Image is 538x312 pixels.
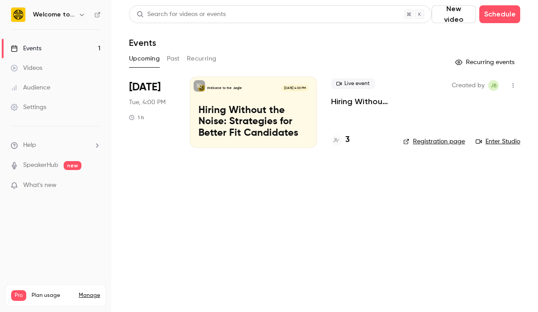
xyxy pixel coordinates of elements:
a: Hiring Without the Noise: Strategies for Better Fit CandidatesWelcome to the Jungle[DATE] 4:00 PM... [190,77,317,148]
button: Recurring events [451,55,520,69]
span: Pro [11,290,26,301]
span: Help [23,141,36,150]
span: [DATE] [129,80,161,94]
div: Videos [11,64,42,73]
div: Sep 30 Tue, 4:00 PM (Europe/London) [129,77,176,148]
p: Hiring Without the Noise: Strategies for Better Fit Candidates [198,105,308,139]
h6: Welcome to the Jungle [33,10,75,19]
span: Created by [452,80,485,91]
img: Welcome to the Jungle [11,8,25,22]
span: new [64,161,81,170]
button: Recurring [187,52,217,66]
span: Josie Braithwaite [488,80,499,91]
span: Tue, 4:00 PM [129,98,166,107]
div: Settings [11,103,46,112]
iframe: Noticeable Trigger [90,182,101,190]
div: Events [11,44,41,53]
span: Plan usage [32,292,73,299]
span: [DATE] 4:00 PM [281,85,308,91]
p: Welcome to the Jungle [207,86,242,90]
button: New video [432,5,476,23]
h1: Events [129,37,156,48]
li: help-dropdown-opener [11,141,101,150]
a: Enter Studio [476,137,520,146]
button: Schedule [479,5,520,23]
h4: 3 [345,134,350,146]
div: 1 h [129,114,144,121]
span: What's new [23,181,57,190]
div: Search for videos or events [137,10,226,19]
button: Past [167,52,180,66]
a: Registration page [403,137,465,146]
span: Live event [331,78,375,89]
div: Audience [11,83,50,92]
a: Hiring Without the Noise: Strategies for Better Fit Candidates [331,96,389,107]
span: JB [490,80,497,91]
a: Manage [79,292,100,299]
button: Upcoming [129,52,160,66]
a: 3 [331,134,350,146]
a: SpeakerHub [23,161,58,170]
